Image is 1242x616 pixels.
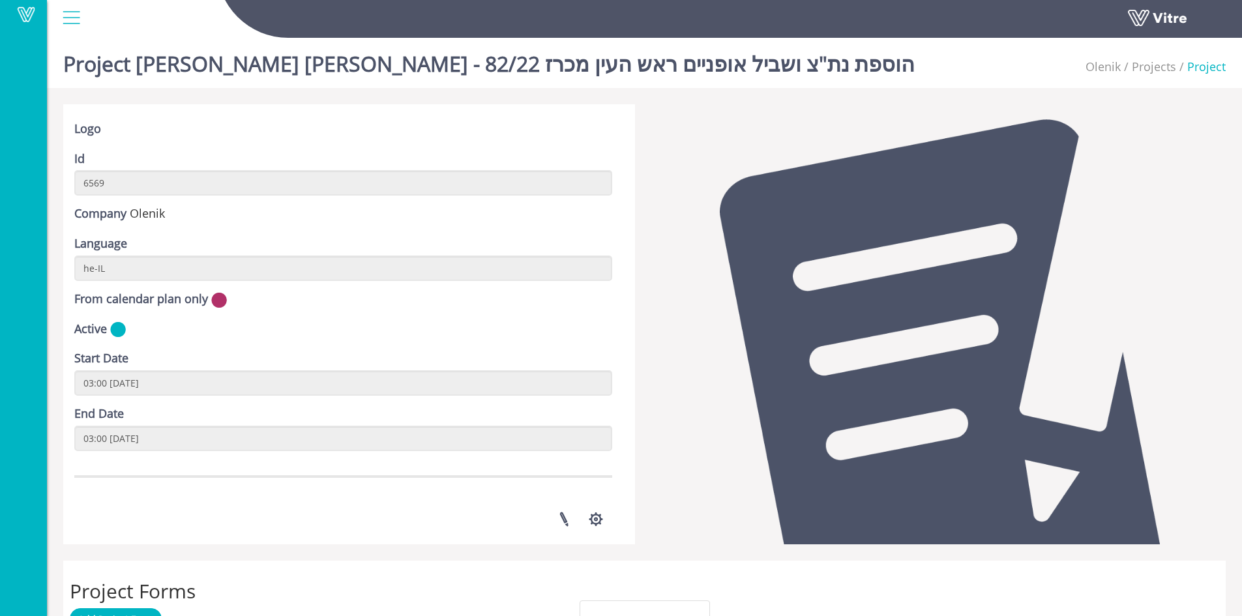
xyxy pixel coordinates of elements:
[1176,59,1226,76] li: Project
[1132,59,1176,74] a: Projects
[74,205,126,222] label: Company
[74,121,101,138] label: Logo
[74,291,208,308] label: From calendar plan only
[74,405,124,422] label: End Date
[70,580,1219,602] h2: Project Forms
[63,33,915,88] h1: Project [PERSON_NAME] [PERSON_NAME] - הוספת נת"צ ושביל אופניים ראש העין מכרז 82/22
[74,235,127,252] label: Language
[74,350,128,367] label: Start Date
[74,321,107,338] label: Active
[1086,59,1121,74] span: 237
[130,205,165,221] span: 237
[74,151,85,168] label: Id
[110,321,126,338] img: yes
[211,292,227,308] img: no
